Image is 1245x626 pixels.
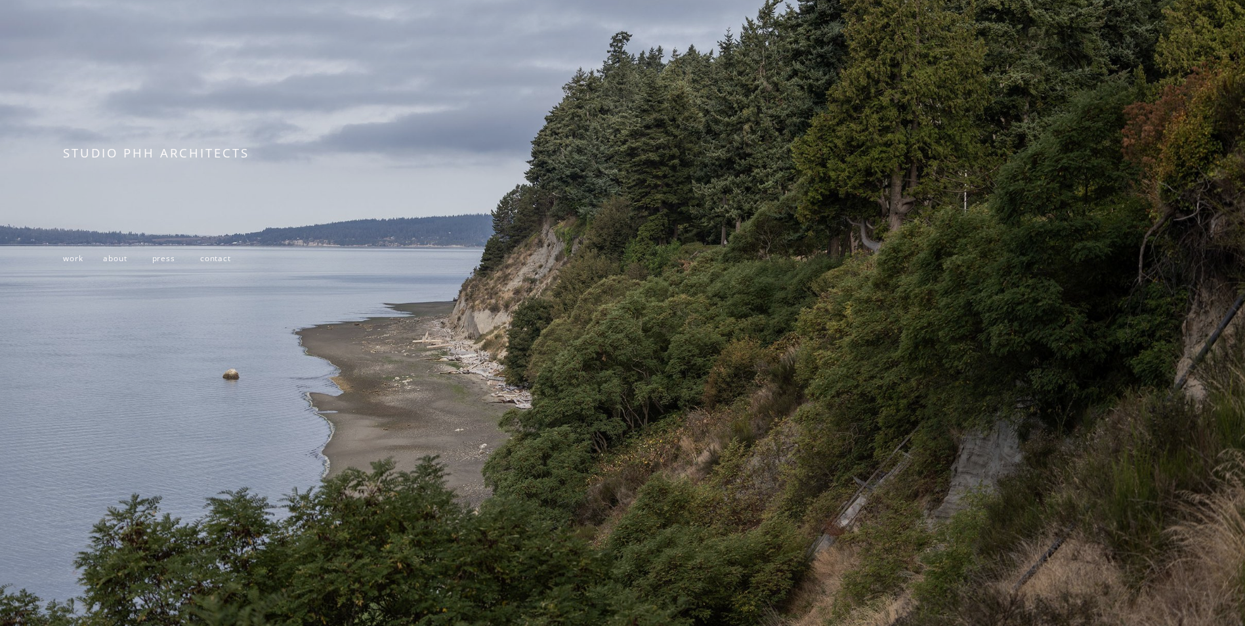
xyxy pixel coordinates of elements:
a: about [103,253,127,263]
span: STUDIO PHH ARCHITECTS [63,144,249,161]
a: press [152,253,175,263]
a: contact [200,253,231,263]
a: work [63,253,83,263]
